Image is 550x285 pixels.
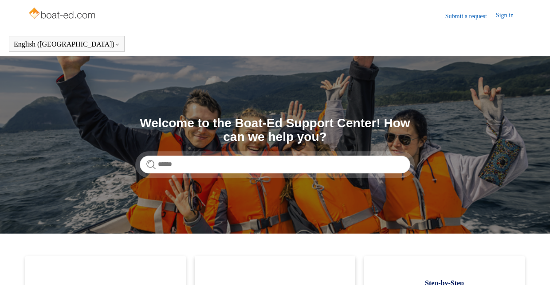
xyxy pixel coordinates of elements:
h1: Welcome to the Boat-Ed Support Center! How can we help you? [140,117,410,144]
a: Sign in [496,11,522,21]
a: Submit a request [445,12,496,21]
img: Boat-Ed Help Center home page [27,5,98,23]
input: Search [140,156,410,173]
button: English ([GEOGRAPHIC_DATA]) [14,40,120,48]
